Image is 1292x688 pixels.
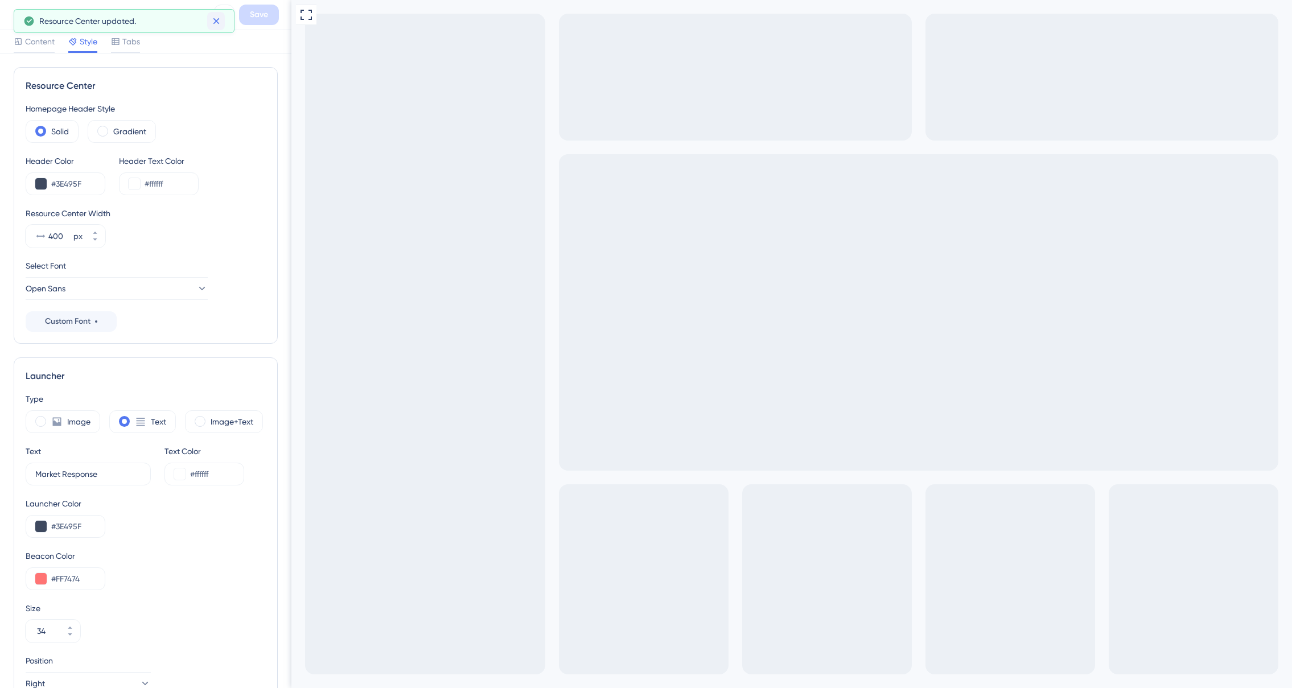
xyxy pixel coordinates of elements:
label: Image [67,415,90,429]
div: Market Response [36,7,209,23]
div: Size [26,602,266,615]
span: Save [250,8,268,22]
div: Beacon Color [26,549,266,563]
span: Style [80,35,97,48]
div: Text [26,444,41,458]
span: Open Sans [26,282,65,295]
span: Tabs [122,35,140,48]
div: 3 [87,6,90,15]
div: Text Color [164,444,244,458]
button: px [85,225,105,236]
label: Text [151,415,166,429]
div: Position [26,654,151,668]
div: Resource Center Width [26,207,266,220]
div: Header Text Color [119,154,199,168]
label: Solid [51,125,69,138]
button: px [85,236,105,248]
span: Content [25,35,55,48]
div: Homepage Header Style [26,102,266,116]
label: Gradient [113,125,146,138]
div: Resource Center [26,79,266,93]
input: Get Started [35,468,141,480]
button: Save [239,5,279,25]
span: Custom Font [45,315,90,328]
div: Header Color [26,154,105,168]
div: Launcher Color [26,497,105,510]
button: Custom Font [26,311,117,332]
div: Type [26,392,266,406]
span: Resource Center updated. [39,14,136,28]
div: px [73,229,83,243]
input: px [48,229,71,243]
label: Image+Text [211,415,253,429]
button: Open Sans [26,277,208,300]
span: Market Response [10,3,79,17]
div: Select Font [26,259,266,273]
div: Launcher [26,369,266,383]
